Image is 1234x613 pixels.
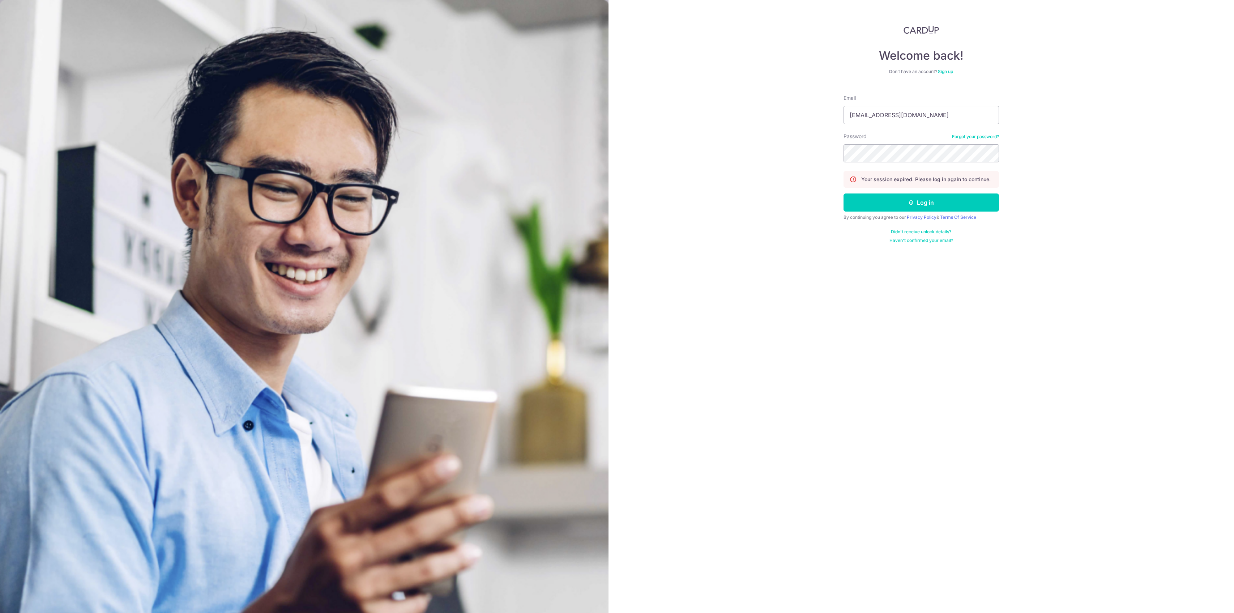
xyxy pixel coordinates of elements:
div: Don’t have an account? [844,69,999,75]
label: Email [844,94,856,102]
a: Privacy Policy [907,214,936,220]
label: Password [844,133,867,140]
a: Haven't confirmed your email? [889,238,953,243]
a: Didn't receive unlock details? [891,229,951,235]
h4: Welcome back! [844,48,999,63]
a: Forgot your password? [952,134,999,140]
p: Your session expired. Please log in again to continue. [861,176,991,183]
div: By continuing you agree to our & [844,214,999,220]
button: Log in [844,193,999,212]
a: Terms Of Service [940,214,976,220]
img: CardUp Logo [904,25,939,34]
input: Enter your Email [844,106,999,124]
a: Sign up [938,69,953,74]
